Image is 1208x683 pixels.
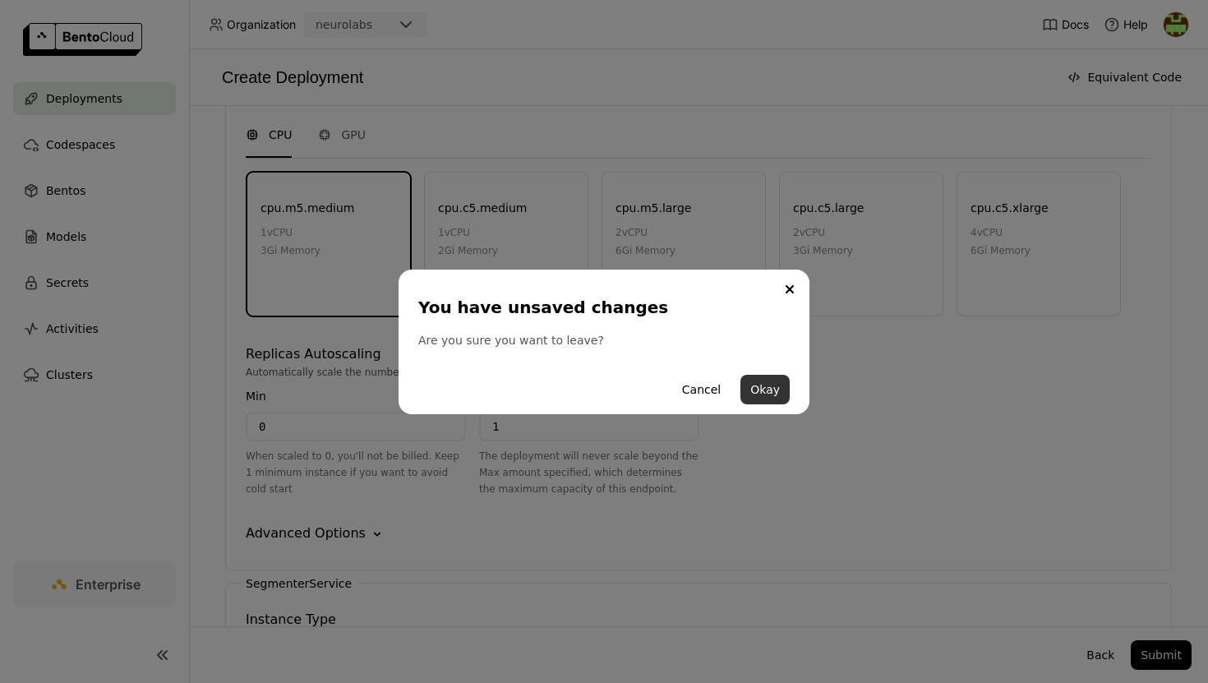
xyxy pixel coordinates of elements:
button: Close [780,279,800,299]
button: Okay [740,375,790,404]
div: Are you sure you want to leave? [418,332,790,348]
button: Cancel [672,375,731,404]
div: You have unsaved changes [418,296,783,319]
div: dialog [399,270,809,414]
